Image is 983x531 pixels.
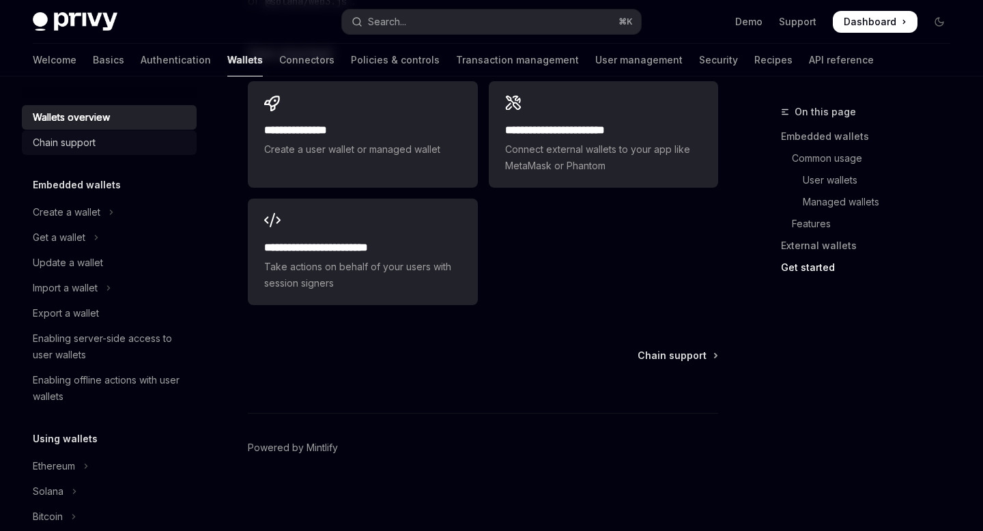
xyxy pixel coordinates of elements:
div: Chain support [33,134,96,151]
a: Authentication [141,44,211,76]
div: Solana [33,483,63,500]
a: Transaction management [456,44,579,76]
a: User management [595,44,683,76]
a: Basics [93,44,124,76]
div: Enabling offline actions with user wallets [33,372,188,405]
div: Enabling server-side access to user wallets [33,330,188,363]
span: Create a user wallet or managed wallet [264,141,461,158]
div: Export a wallet [33,305,99,321]
a: Policies & controls [351,44,440,76]
span: Connect external wallets to your app like MetaMask or Phantom [505,141,702,174]
a: Security [699,44,738,76]
a: Recipes [754,44,793,76]
a: Dashboard [833,11,917,33]
a: Connectors [279,44,334,76]
button: Toggle Bitcoin section [22,504,197,529]
div: Wallets overview [33,109,110,126]
span: On this page [795,104,856,120]
button: Toggle Solana section [22,479,197,504]
div: Get a wallet [33,229,85,246]
a: API reference [809,44,874,76]
div: Update a wallet [33,255,103,271]
button: Toggle Ethereum section [22,454,197,478]
a: Managed wallets [781,191,961,213]
button: Toggle dark mode [928,11,950,33]
div: Create a wallet [33,204,100,220]
a: Powered by Mintlify [248,441,338,455]
button: Toggle Get a wallet section [22,225,197,250]
a: Wallets [227,44,263,76]
h5: Using wallets [33,431,98,447]
span: ⌘ K [618,16,633,27]
a: Support [779,15,816,29]
a: Common usage [781,147,961,169]
a: Chain support [22,130,197,155]
a: External wallets [781,235,961,257]
a: Chain support [638,349,717,362]
div: Import a wallet [33,280,98,296]
span: Chain support [638,349,707,362]
button: Toggle Create a wallet section [22,200,197,225]
a: Features [781,213,961,235]
div: Bitcoin [33,508,63,525]
span: Dashboard [844,15,896,29]
a: Get started [781,257,961,278]
a: User wallets [781,169,961,191]
a: Export a wallet [22,301,197,326]
button: Open search [342,10,640,34]
button: Toggle Import a wallet section [22,276,197,300]
span: Take actions on behalf of your users with session signers [264,259,461,291]
img: dark logo [33,12,117,31]
a: Demo [735,15,763,29]
a: Wallets overview [22,105,197,130]
a: Embedded wallets [781,126,961,147]
a: Enabling server-side access to user wallets [22,326,197,367]
div: Ethereum [33,458,75,474]
a: Enabling offline actions with user wallets [22,368,197,409]
h5: Embedded wallets [33,177,121,193]
a: Welcome [33,44,76,76]
div: Search... [368,14,406,30]
a: Update a wallet [22,250,197,275]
